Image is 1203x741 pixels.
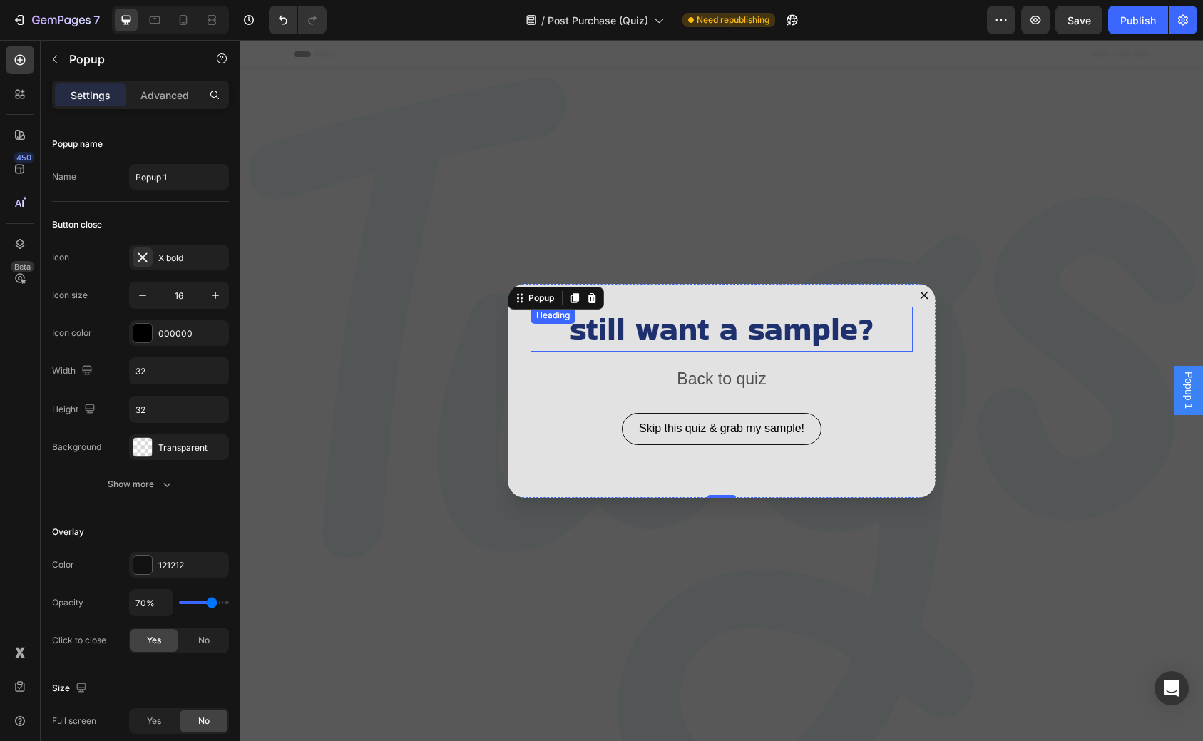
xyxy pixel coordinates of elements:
[11,261,34,272] div: Beta
[52,596,83,609] div: Opacity
[52,138,103,150] div: Popup name
[52,362,96,381] div: Width
[1108,6,1168,34] button: Publish
[52,526,84,538] div: Overlay
[1120,13,1156,28] div: Publish
[52,289,88,302] div: Icon size
[1155,671,1189,705] div: Open Intercom Messenger
[269,6,327,34] div: Undo/Redo
[130,358,228,384] input: Auto
[52,441,101,454] div: Background
[541,13,545,28] span: /
[52,170,76,183] div: Name
[130,590,173,615] input: Auto
[93,11,100,29] p: 7
[198,634,210,647] span: No
[1068,14,1091,26] span: Save
[941,332,956,369] span: Popup 1
[52,400,98,419] div: Height
[548,13,648,28] span: Post Purchase (Quiz)
[71,88,111,103] p: Settings
[130,397,228,422] input: Auto
[158,559,225,572] div: 121212
[147,715,161,727] span: Yes
[14,152,34,163] div: 450
[52,634,106,647] div: Click to close
[147,634,161,647] span: Yes
[52,558,74,571] div: Color
[285,252,317,265] div: Popup
[52,327,92,339] div: Icon color
[293,269,332,282] div: Heading
[399,379,564,399] p: Skip this quiz & grab my sample!
[290,267,672,312] h2: still want a sample?
[52,251,69,264] div: Icon
[267,244,695,458] div: Dialog body
[69,51,190,68] p: Popup
[140,88,189,103] p: Advanced
[292,324,671,354] p: Back to quiz
[52,471,229,497] button: Show more
[6,6,106,34] button: 7
[52,218,102,231] div: Button close
[52,715,96,727] div: Full screen
[240,40,1203,741] iframe: Design area
[697,14,769,26] span: Need republishing
[267,244,695,458] div: Dialog content
[158,441,225,454] div: Transparent
[52,679,90,698] div: Size
[158,252,225,265] div: X bold
[158,327,225,340] div: 000000
[382,373,581,405] button: <p>Skip this quiz &amp; grab my sample!</p>
[1055,6,1102,34] button: Save
[108,477,174,491] div: Show more
[198,715,210,727] span: No
[129,164,229,190] input: E.g. New popup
